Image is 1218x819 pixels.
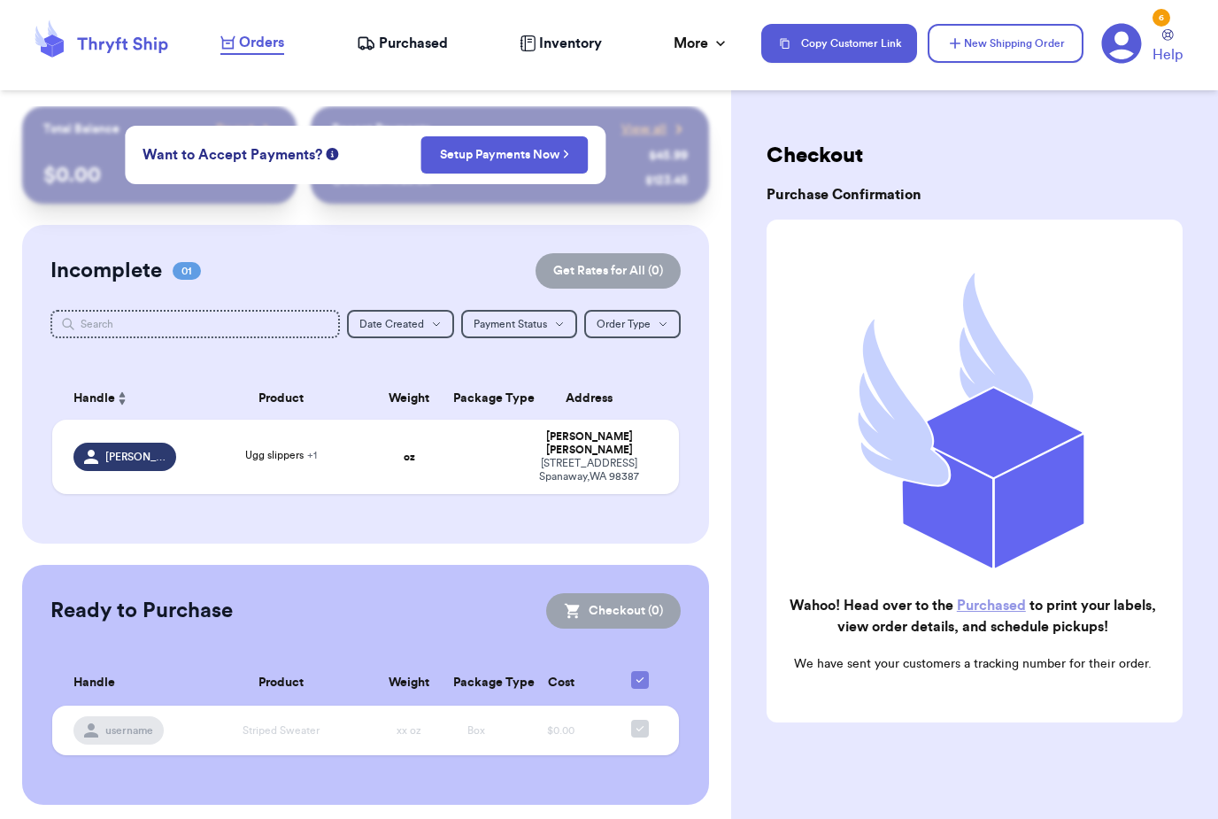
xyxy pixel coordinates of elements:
div: $ 123.45 [645,172,688,189]
h2: Wahoo! Head over to the to print your labels, view order details, and schedule pickups! [781,595,1165,637]
strong: oz [404,452,415,462]
button: Date Created [347,310,454,338]
span: Orders [239,32,284,53]
a: Purchased [357,33,448,54]
span: Handle [73,674,115,692]
p: $ 0.00 [43,161,275,189]
div: [PERSON_NAME] [PERSON_NAME] [520,430,657,457]
span: Payment Status [474,319,547,329]
span: Date Created [359,319,424,329]
p: We have sent your customers a tracking number for their order. [781,655,1165,673]
button: Setup Payments Now [421,136,589,174]
span: $0.00 [547,725,574,736]
h2: Ready to Purchase [50,597,233,625]
span: Help [1152,44,1183,66]
span: Inventory [539,33,602,54]
th: Weight [375,377,443,420]
h2: Checkout [767,142,1183,170]
th: Product [187,377,375,420]
div: [STREET_ADDRESS] Spanaway , WA 98387 [520,457,657,483]
span: Ugg slippers [245,450,317,460]
h3: Purchase Confirmation [767,184,1183,205]
button: Get Rates for All (0) [536,253,681,289]
th: Cost [510,661,611,706]
div: $ 45.99 [649,147,688,165]
span: [PERSON_NAME] [105,450,166,464]
span: Order Type [597,319,651,329]
input: Search [50,310,340,338]
button: Order Type [584,310,681,338]
span: Purchased [379,33,448,54]
div: More [674,33,729,54]
a: Orders [220,32,284,55]
th: Package Type [443,661,510,706]
a: Setup Payments Now [440,146,570,164]
button: Sort ascending [115,388,129,409]
a: View all [621,120,688,138]
a: Inventory [520,33,602,54]
a: Help [1152,29,1183,66]
span: Handle [73,390,115,408]
button: Checkout (0) [546,593,681,629]
span: Want to Accept Payments? [143,144,322,166]
a: Payout [216,120,275,138]
a: Purchased [957,599,1026,613]
p: Total Balance [43,120,119,138]
th: Package Type [443,377,510,420]
span: Striped Sweater [243,725,320,736]
button: New Shipping Order [928,24,1083,63]
p: Recent Payments [332,120,430,138]
span: Payout [216,120,254,138]
span: View all [621,120,667,138]
button: Payment Status [461,310,577,338]
span: xx oz [397,725,421,736]
h2: Incomplete [50,257,162,285]
span: username [105,723,153,738]
span: + 1 [307,450,317,460]
button: Copy Customer Link [761,24,917,63]
span: 01 [173,262,201,280]
th: Address [510,377,678,420]
span: Box [467,725,485,736]
a: 6 [1101,23,1142,64]
th: Product [187,661,375,706]
th: Weight [375,661,443,706]
div: 6 [1152,9,1170,27]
